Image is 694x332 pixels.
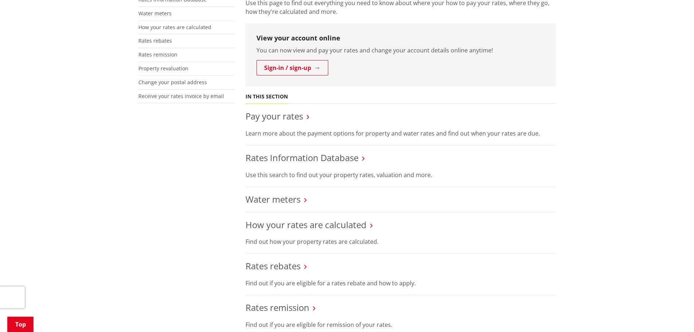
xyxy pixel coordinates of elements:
[246,152,358,164] a: Rates Information Database
[138,93,224,99] a: Receive your rates invoice by email
[246,110,303,122] a: Pay your rates
[256,34,545,42] h3: View your account online
[246,193,301,205] a: Water meters
[138,37,172,44] a: Rates rebates
[246,301,309,313] a: Rates remission
[138,79,207,86] a: Change your postal address
[138,51,177,58] a: Rates remission
[246,219,366,231] a: How your rates are calculated
[246,237,556,246] p: Find out how your property rates are calculated.
[256,60,328,75] a: Sign-in / sign-up
[7,317,34,332] a: Top
[138,24,211,31] a: How your rates are calculated
[246,320,556,329] p: Find out if you are eligible for remission of your rates.
[138,10,172,17] a: Water meters
[138,65,188,72] a: Property revaluation
[246,129,556,138] p: Learn more about the payment options for property and water rates and find out when your rates ar...
[246,260,301,272] a: Rates rebates
[660,301,687,328] iframe: Messenger Launcher
[246,171,556,179] p: Use this search to find out your property rates, valuation and more.
[256,46,545,55] p: You can now view and pay your rates and change your account details online anytime!
[246,94,288,100] h5: In this section
[246,279,556,288] p: Find out if you are eligible for a rates rebate and how to apply.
